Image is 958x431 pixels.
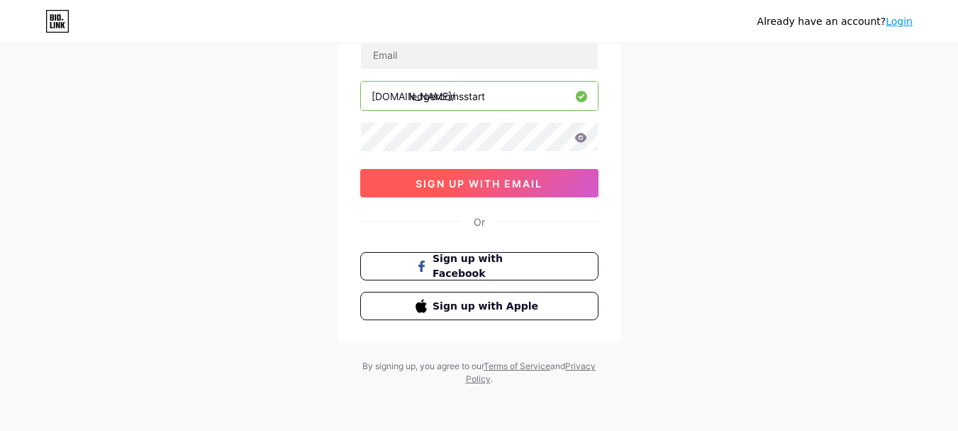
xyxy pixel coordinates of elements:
[359,360,600,386] div: By signing up, you agree to our and .
[372,89,455,104] div: [DOMAIN_NAME]/
[757,14,913,29] div: Already have an account?
[886,16,913,27] a: Login
[361,82,598,110] input: username
[484,361,550,371] a: Terms of Service
[433,299,542,314] span: Sign up with Apple
[361,40,598,69] input: Email
[360,252,598,280] button: Sign up with Facebook
[360,292,598,320] button: Sign up with Apple
[360,169,598,197] button: sign up with email
[433,251,542,281] span: Sign up with Facebook
[474,214,485,229] div: Or
[416,178,542,190] span: sign up with email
